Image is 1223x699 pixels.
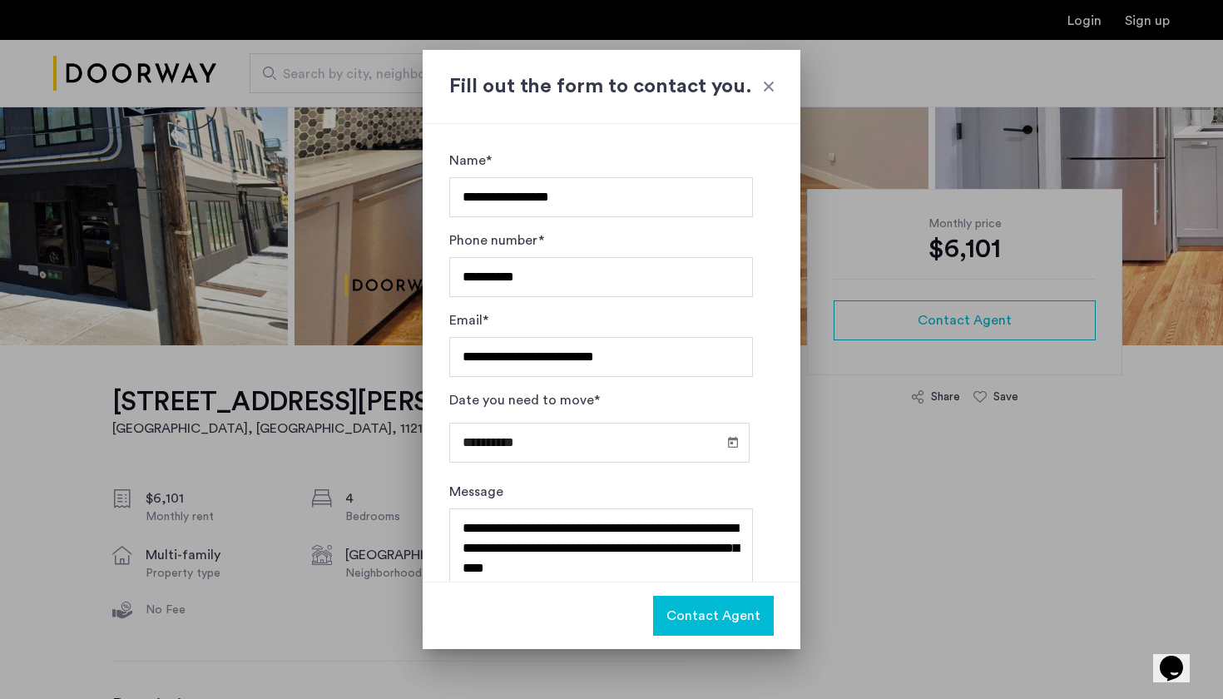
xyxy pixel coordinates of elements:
h2: Fill out the form to contact you. [449,72,774,102]
button: button [653,596,774,636]
label: Date you need to move* [449,390,600,410]
label: Email* [449,310,488,330]
iframe: chat widget [1153,632,1206,682]
span: Contact Agent [666,606,760,626]
button: Open calendar [723,432,743,452]
label: Message [449,482,503,502]
label: Name* [449,151,492,171]
label: Phone number* [449,231,544,250]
